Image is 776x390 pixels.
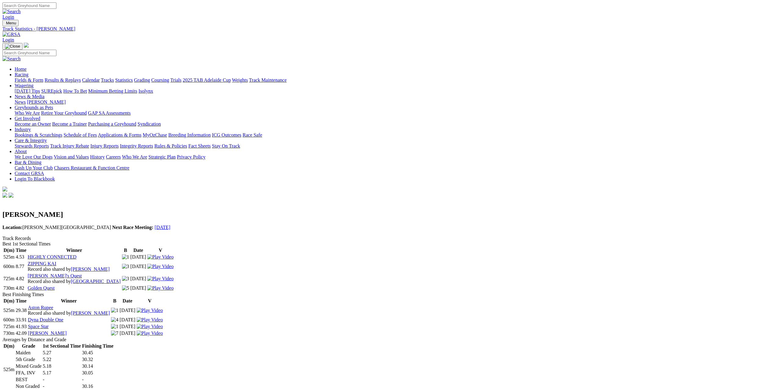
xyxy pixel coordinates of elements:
img: 5 [122,285,129,291]
td: 525m [3,254,15,260]
td: - [82,377,114,383]
img: Play Video [147,264,173,269]
td: 725m [3,273,15,284]
td: 30.32 [82,356,114,363]
a: Chasers Restaurant & Function Centre [54,165,129,170]
a: [PERSON_NAME] [28,331,66,336]
span: Record also shared by [28,267,110,272]
a: Tracks [101,77,114,83]
img: Play Video [137,317,163,323]
a: Coursing [151,77,169,83]
img: Play Video [137,308,163,313]
th: Grade [15,343,42,349]
a: ZIPPING KAI [28,261,56,266]
text: [DATE] [131,254,146,259]
a: News & Media [15,94,45,99]
a: [PERSON_NAME] [71,310,110,316]
th: Time [15,298,27,304]
a: Login [2,14,14,20]
input: Search [2,2,56,9]
a: Watch Replay on Watchdog [147,254,173,259]
a: Industry [15,127,31,132]
text: [DATE] [120,324,135,329]
text: [DATE] [131,276,146,281]
a: Retire Your Greyhound [41,110,87,116]
th: B [122,247,130,253]
td: 5.17 [42,370,81,376]
a: Integrity Reports [120,143,153,148]
img: 1 [122,254,129,260]
text: [DATE] [131,264,146,269]
img: Close [5,44,20,49]
td: 30.16 [82,383,114,389]
a: Results & Replays [45,77,81,83]
a: Watch Replay on Watchdog [137,317,163,322]
a: Applications & Forms [98,132,141,138]
a: How To Bet [63,88,87,94]
th: D(m) [3,247,15,253]
a: Purchasing a Greyhound [88,121,136,127]
th: Date [130,247,147,253]
th: Winner [27,298,110,304]
a: SUREpick [41,88,62,94]
img: Play Video [137,331,163,336]
a: Who We Are [122,154,147,159]
td: 730m [3,330,15,336]
a: Privacy Policy [177,154,206,159]
img: twitter.svg [9,193,13,198]
a: Bookings & Scratchings [15,132,62,138]
span: [PERSON_NAME][GEOGRAPHIC_DATA] [2,225,111,230]
text: [DATE] [120,308,135,313]
td: - [42,377,81,383]
div: News & Media [15,99,774,105]
a: Care & Integrity [15,138,47,143]
text: 4.82 [16,285,24,291]
a: We Love Our Dogs [15,154,52,159]
a: 2025 TAB Adelaide Cup [183,77,231,83]
th: Winner [27,247,121,253]
text: [DATE] [120,317,135,322]
th: V [147,247,174,253]
a: About [15,149,27,154]
div: Bar & Dining [15,165,774,171]
td: 725m [3,324,15,330]
text: 4.53 [16,254,24,259]
th: D(m) [3,343,15,349]
a: History [90,154,105,159]
a: Cash Up Your Club [15,165,53,170]
a: Space Star [28,324,48,329]
th: V [136,298,163,304]
a: Careers [106,154,121,159]
th: Time [15,247,27,253]
td: 525m [3,305,15,316]
a: Become a Trainer [52,121,87,127]
a: GAP SA Assessments [88,110,131,116]
a: [PERSON_NAME] [27,99,66,105]
div: Get Involved [15,121,774,127]
a: Watch Replay on Watchdog [137,331,163,336]
text: 29.38 [16,308,27,313]
a: [GEOGRAPHIC_DATA] [71,279,120,284]
a: Track Statistics - [PERSON_NAME] [2,26,774,32]
img: logo-grsa-white.png [2,187,7,191]
text: [DATE] [131,285,146,291]
td: 730m [3,285,15,291]
text: [DATE] [120,331,135,336]
b: Next Race Meeting: [112,225,153,230]
a: Contact GRSA [15,171,44,176]
th: D(m) [3,298,15,304]
a: Greyhounds as Pets [15,105,53,110]
text: 41.93 [16,324,27,329]
a: Isolynx [138,88,153,94]
a: Login [2,37,14,42]
a: Breeding Information [168,132,211,138]
text: 42.09 [16,331,27,336]
td: FFA, INV [15,370,42,376]
a: Race Safe [242,132,262,138]
td: 5.22 [42,356,81,363]
a: Who We Are [15,110,40,116]
img: 1 [111,308,118,313]
th: 1st Sectional Time [42,343,81,349]
input: Search [2,50,56,56]
a: Watch Replay on Watchdog [147,264,173,269]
